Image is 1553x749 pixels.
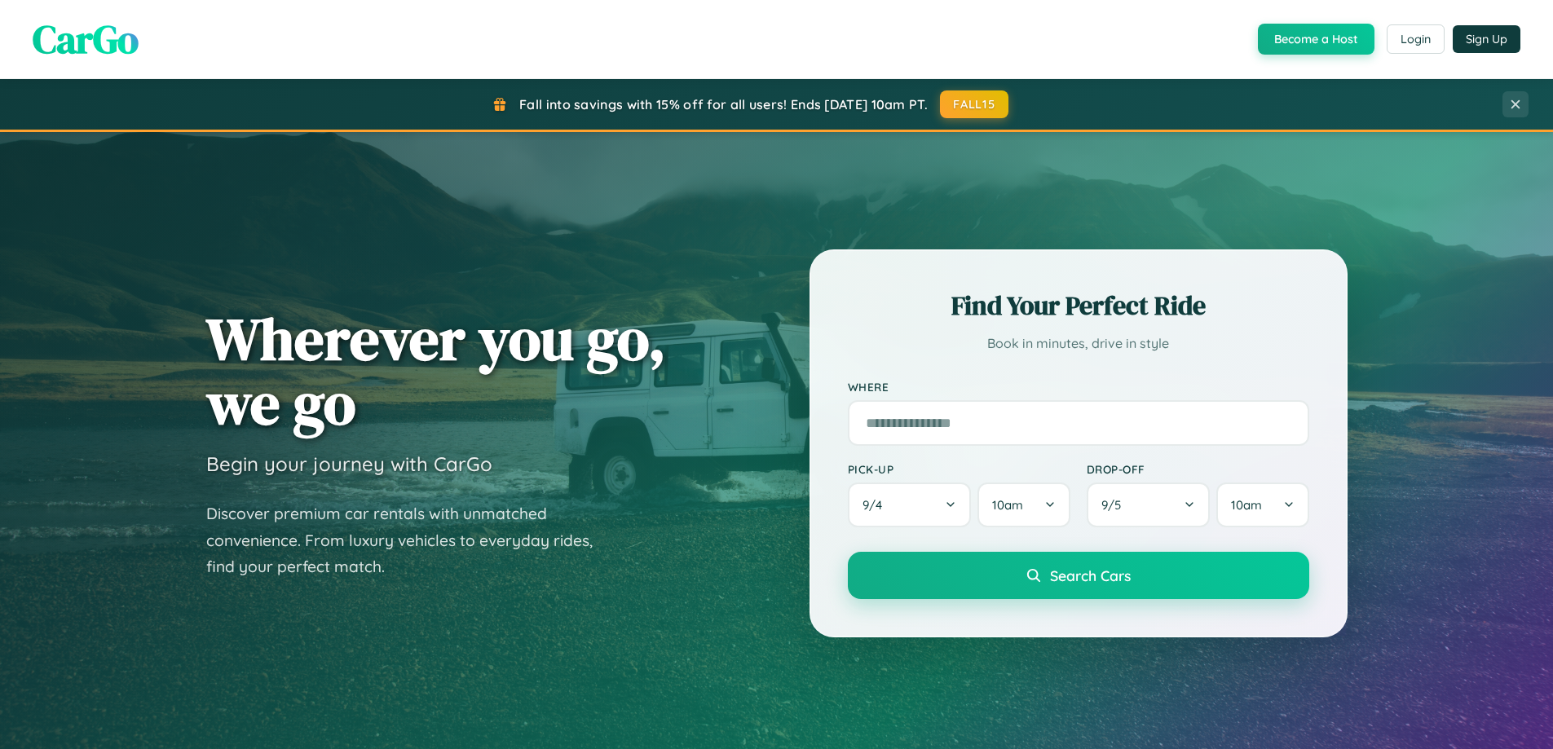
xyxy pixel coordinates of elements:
[992,497,1023,513] span: 10am
[1087,482,1211,527] button: 9/5
[940,90,1008,118] button: FALL15
[1050,566,1131,584] span: Search Cars
[1216,482,1308,527] button: 10am
[519,96,928,112] span: Fall into savings with 15% off for all users! Ends [DATE] 10am PT.
[1087,462,1309,476] label: Drop-off
[206,452,492,476] h3: Begin your journey with CarGo
[848,288,1309,324] h2: Find Your Perfect Ride
[1231,497,1262,513] span: 10am
[977,482,1070,527] button: 10am
[1101,497,1129,513] span: 9 / 5
[848,380,1309,394] label: Where
[1387,24,1445,54] button: Login
[863,497,890,513] span: 9 / 4
[206,500,614,580] p: Discover premium car rentals with unmatched convenience. From luxury vehicles to everyday rides, ...
[848,482,972,527] button: 9/4
[33,12,139,66] span: CarGo
[1258,24,1374,55] button: Become a Host
[1453,25,1520,53] button: Sign Up
[848,552,1309,599] button: Search Cars
[206,306,666,435] h1: Wherever you go, we go
[848,332,1309,355] p: Book in minutes, drive in style
[848,462,1070,476] label: Pick-up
